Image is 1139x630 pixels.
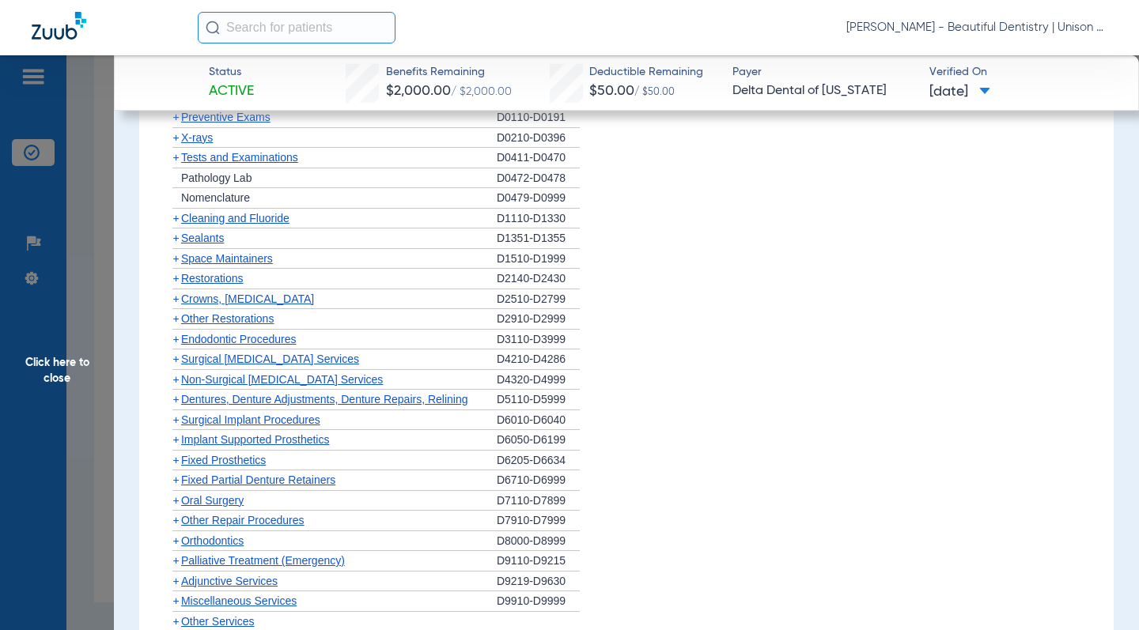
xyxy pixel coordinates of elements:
span: + [172,514,179,526]
span: Other Services [181,615,255,628]
span: + [172,413,179,426]
div: D0210-D0396 [497,128,580,149]
span: Tests and Examinations [181,151,298,164]
span: Preventive Exams [181,111,271,123]
div: D6710-D6999 [497,470,580,491]
span: Restorations [181,272,244,285]
span: + [172,373,179,386]
div: D9910-D9999 [497,591,580,612]
span: + [172,575,179,587]
span: Dentures, Denture Adjustments, Denture Repairs, Relining [181,393,468,406]
span: Miscellaneous Services [181,594,297,607]
span: Pathology Lab [181,172,252,184]
span: Sealants [181,232,224,244]
div: D7910-D7999 [497,511,580,531]
span: Surgical Implant Procedures [181,413,320,426]
div: D6205-D6634 [497,451,580,471]
span: + [172,353,179,365]
span: Payer [732,64,916,81]
div: D8000-D8999 [497,531,580,552]
div: D5110-D5999 [497,390,580,410]
span: Other Repair Procedures [181,514,305,526]
span: Cleaning and Fluoride [181,212,289,224]
div: D0110-D0191 [497,108,580,128]
span: Orthodontics [181,534,244,547]
div: D2910-D2999 [497,309,580,330]
div: D0479-D0999 [497,188,580,209]
span: + [172,615,179,628]
div: D9110-D9215 [497,551,580,572]
span: + [172,312,179,325]
div: D2510-D2799 [497,289,580,310]
span: Fixed Prosthetics [181,454,266,466]
span: + [172,473,179,486]
span: Non-Surgical [MEDICAL_DATA] Services [181,373,383,386]
span: + [172,534,179,547]
span: + [172,111,179,123]
iframe: Chat Widget [1060,554,1139,630]
div: D0411-D0470 [497,148,580,168]
div: D1351-D1355 [497,228,580,249]
div: D6050-D6199 [497,430,580,451]
div: D1510-D1999 [497,249,580,270]
div: D0472-D0478 [497,168,580,189]
div: D6010-D6040 [497,410,580,431]
span: Endodontic Procedures [181,333,297,345]
span: + [172,433,179,446]
div: D4320-D4999 [497,370,580,390]
span: Surgical [MEDICAL_DATA] Services [181,353,359,365]
span: / $2,000.00 [451,86,512,97]
div: D4210-D4286 [497,349,580,370]
span: Delta Dental of [US_STATE] [732,81,916,101]
div: D3110-D3999 [497,330,580,350]
span: X-rays [181,131,213,144]
span: [PERSON_NAME] - Beautiful Dentistry | Unison Dental Group [846,20,1107,36]
span: + [172,554,179,567]
div: D7110-D7899 [497,491,580,511]
span: + [172,393,179,406]
span: [DATE] [929,82,990,102]
div: D2140-D2430 [497,269,580,289]
span: Space Maintainers [181,252,273,265]
span: Crowns, [MEDICAL_DATA] [181,292,314,305]
span: + [172,131,179,144]
span: Oral Surgery [181,494,244,507]
span: + [172,454,179,466]
img: Search Icon [206,21,220,35]
span: Palliative Treatment (Emergency) [181,554,345,567]
span: Fixed Partial Denture Retainers [181,473,335,486]
span: + [172,252,179,265]
span: Deductible Remaining [589,64,703,81]
span: + [172,594,179,607]
span: Other Restorations [181,312,274,325]
span: / $50.00 [634,88,675,97]
span: + [172,494,179,507]
input: Search for patients [198,12,395,43]
span: Status [209,64,254,81]
span: $2,000.00 [386,84,451,98]
span: Active [209,81,254,101]
span: Verified On [929,64,1113,81]
span: + [172,292,179,305]
span: + [172,333,179,345]
div: D9219-D9630 [497,572,580,592]
span: + [172,212,179,224]
span: Nomenclature [181,191,250,204]
span: Implant Supported Prosthetics [181,433,330,446]
span: $50.00 [589,84,634,98]
span: + [172,232,179,244]
img: Zuub Logo [32,12,86,40]
span: Adjunctive Services [181,575,278,587]
span: + [172,151,179,164]
span: + [172,272,179,285]
div: D1110-D1330 [497,209,580,229]
span: Benefits Remaining [386,64,512,81]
